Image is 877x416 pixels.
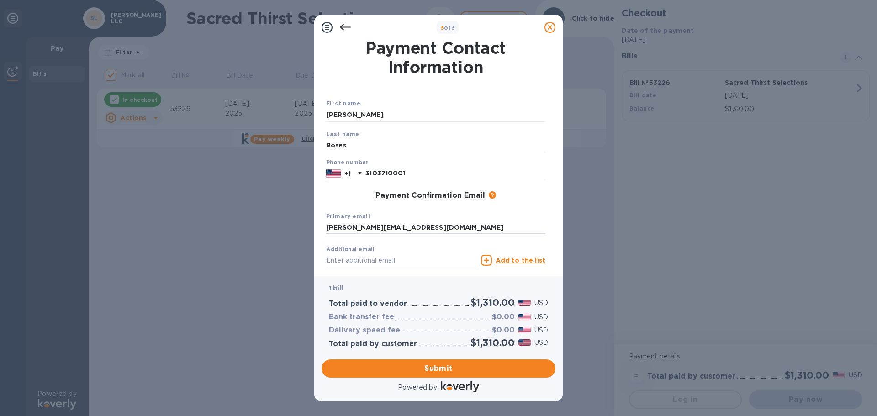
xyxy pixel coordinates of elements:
input: Enter additional email [326,253,477,267]
b: Last name [326,131,359,137]
p: USD [534,338,548,348]
input: Enter your last name [326,138,545,152]
label: Additional email [326,247,375,253]
input: Enter your first name [326,108,545,122]
b: Primary email [326,213,370,220]
h3: $0.00 [492,313,515,321]
label: Phone number [326,160,368,166]
h2: $1,310.00 [470,337,515,348]
input: Enter your phone number [365,167,545,180]
h3: Delivery speed fee [329,326,400,335]
span: Submit [329,363,548,374]
p: Email address will be added to the list of emails [326,269,477,279]
h3: $0.00 [492,326,515,335]
h1: Payment Contact Information [326,38,545,77]
button: Submit [322,359,555,378]
b: 1 bill [329,284,343,292]
img: Logo [441,381,479,392]
span: 3 [440,24,444,31]
img: USD [518,314,531,320]
h3: Total paid by customer [329,340,417,348]
h3: Payment Confirmation Email [375,191,485,200]
img: USD [518,300,531,306]
input: Enter your primary name [326,221,545,235]
b: of 3 [440,24,455,31]
img: USD [518,339,531,346]
p: USD [534,312,548,322]
h2: $1,310.00 [470,297,515,308]
p: +1 [344,169,351,178]
img: US [326,169,341,179]
h3: Total paid to vendor [329,300,407,308]
b: First name [326,100,360,107]
u: Add to the list [496,257,545,264]
img: USD [518,327,531,333]
p: USD [534,326,548,335]
h3: Bank transfer fee [329,313,394,321]
p: USD [534,298,548,308]
p: Powered by [398,383,437,392]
